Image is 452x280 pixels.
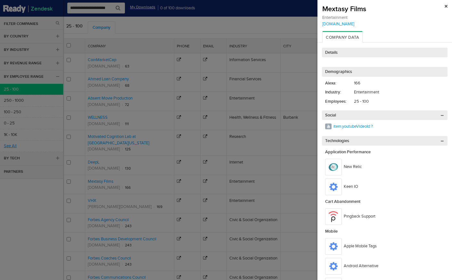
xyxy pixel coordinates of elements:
a: [DOMAIN_NAME] [322,21,447,26]
a: Company Data [322,31,363,43]
img: Keen IO [328,181,339,192]
li: Industry: [325,89,354,96]
p: Mobile [325,228,448,235]
a: item.youtubeVideoId ? [333,124,373,129]
p: Application Performance [325,149,448,156]
img: Apple Mobile Tags [328,241,339,252]
span: Apple Mobile Tags [344,243,377,250]
span: New Relic [344,164,362,170]
span: Entertainment [322,15,447,20]
img: Pingback Support [328,211,339,222]
li: 25 - 100 [354,98,437,105]
img: Android Alternative [328,261,339,272]
li: Entertainment [354,89,437,96]
h5: Technologies [322,136,448,146]
li: 166 [354,80,437,87]
h5: Demographics [322,67,448,76]
h5: Social [322,110,448,120]
span: Keen IO [344,183,358,190]
div: Mextasy Films [322,5,447,13]
img: New Relic [328,162,339,172]
span: Android Alternative [344,263,378,269]
li: Employees: [325,98,354,105]
li: Alexa: [325,80,354,87]
p: Cart Abandonment [325,198,448,205]
span: Pingback Support [344,213,375,220]
h5: Details [322,48,448,57]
